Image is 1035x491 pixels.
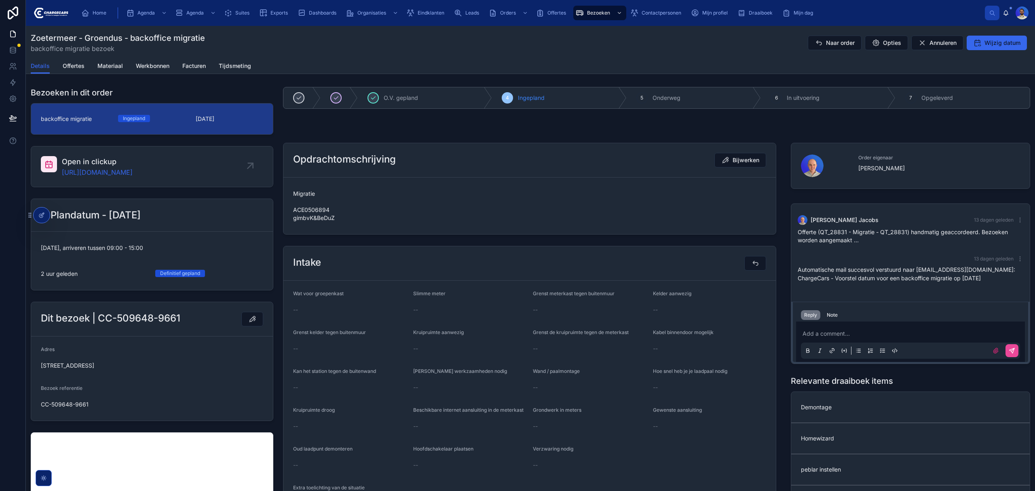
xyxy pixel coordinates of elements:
a: Suites [222,6,255,20]
span: [PERSON_NAME] werkzaamheden nodig [413,368,507,374]
button: Wijzig datum [967,36,1027,50]
span: [STREET_ADDRESS] [41,362,263,370]
span: Kruipruimte droog [293,407,335,413]
span: Materiaal [97,62,123,70]
span: -- [533,383,538,392]
span: -- [533,461,538,469]
span: Bezoek referentie [41,385,82,391]
span: -- [413,345,418,353]
span: Kan het station tegen de buitenwand [293,368,376,374]
a: Bezoeken [573,6,626,20]
div: Ingepland [123,115,145,122]
span: Offertes [63,62,84,70]
a: Facturen [182,59,206,75]
span: Annuleren [929,39,957,47]
span: 4 [506,95,509,101]
span: -- [293,306,298,314]
span: Agenda [137,10,155,16]
span: 13 dagen geleden [974,256,1014,262]
span: 13 dagen geleden [974,217,1014,223]
a: Organisaties [344,6,402,20]
span: -- [293,461,298,469]
a: backoffice migratieIngepland[DATE] [31,104,273,134]
span: Offertes [547,10,566,16]
span: -- [293,383,298,392]
span: Orders [500,10,516,16]
a: Exports [257,6,294,20]
a: Open in clickup[URL][DOMAIN_NAME] [31,146,273,187]
span: Demontage [801,403,1020,411]
button: Opties [865,36,908,50]
div: Definitief gepland [160,270,200,277]
span: -- [293,422,298,430]
span: Draaiboek [749,10,773,16]
span: Kabel binnendoor mogelijk [653,329,714,335]
span: 5 [640,95,643,101]
span: Grenst kelder tegen buitenmuur [293,329,366,335]
img: App logo [32,6,68,19]
span: Hoofdschakelaar plaatsen [413,446,473,452]
span: -- [653,345,658,353]
span: Exports [270,10,288,16]
span: -- [533,345,538,353]
span: Eindklanten [418,10,444,16]
span: Agenda [186,10,204,16]
span: Home [93,10,106,16]
a: Contactpersonen [628,6,687,20]
a: Dashboards [295,6,342,20]
span: Bijwerken [733,156,759,164]
a: Home [79,6,112,20]
span: O.V. gepland [384,94,418,102]
span: -- [413,306,418,314]
span: backoffice migratie [41,115,92,123]
p: 2 uur geleden [41,270,78,278]
span: -- [413,422,418,430]
span: Contactpersonen [642,10,681,16]
span: -- [413,383,418,392]
a: Leads [452,6,485,20]
span: [PERSON_NAME] Jacobs [811,216,879,224]
span: Tijdsmeting [219,62,251,70]
span: Mijn dag [794,10,813,16]
a: Homewizard [791,423,1030,454]
span: Opgeleverd [921,94,953,102]
a: Mijn dag [780,6,819,20]
span: Ingepland [518,94,545,102]
span: In uitvoering [787,94,820,102]
a: Orders [486,6,532,20]
a: Werkbonnen [136,59,169,75]
span: -- [533,422,538,430]
a: [URL][DOMAIN_NAME] [62,167,133,177]
a: Agenda [124,6,171,20]
button: Naar order [808,36,862,50]
span: Mijn profiel [702,10,728,16]
span: Werkbonnen [136,62,169,70]
span: [DATE] [196,115,263,123]
span: -- [533,306,538,314]
a: Tijdsmeting [219,59,251,75]
span: peblar instellen [801,466,1020,474]
span: Facturen [182,62,206,70]
a: Demontage [791,392,1030,423]
span: Kelder aanwezig [653,290,691,296]
span: Wat voor groepenkast [293,290,344,296]
span: Grondwerk in meters [533,407,581,413]
button: Reply [801,310,820,320]
span: Wand / paalmontage [533,368,580,374]
span: Extra toelichting van de situatie [293,485,365,491]
span: 7 [909,95,912,101]
span: Open in clickup [62,156,133,167]
p: Automatische mail succesvol verstuurd naar [EMAIL_ADDRESS][DOMAIN_NAME]: ChargeCars - Voorstel da... [798,265,1023,282]
span: CC-509648-9661 [41,400,263,408]
div: scrollable content [75,4,985,22]
span: Migratie ACE0506894 gimbvK&BeDuZ [293,190,766,222]
span: Grenst meterkast tegen buitenmuur [533,290,615,296]
span: Kruipruimte aanwezig [413,329,464,335]
span: Naar order [826,39,855,47]
span: Oud laadpunt demonteren [293,446,353,452]
span: Order eigenaar [858,154,1020,161]
span: Suites [235,10,249,16]
h2: Intake [293,256,321,269]
span: Bezoeken [587,10,610,16]
a: Offertes [534,6,572,20]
